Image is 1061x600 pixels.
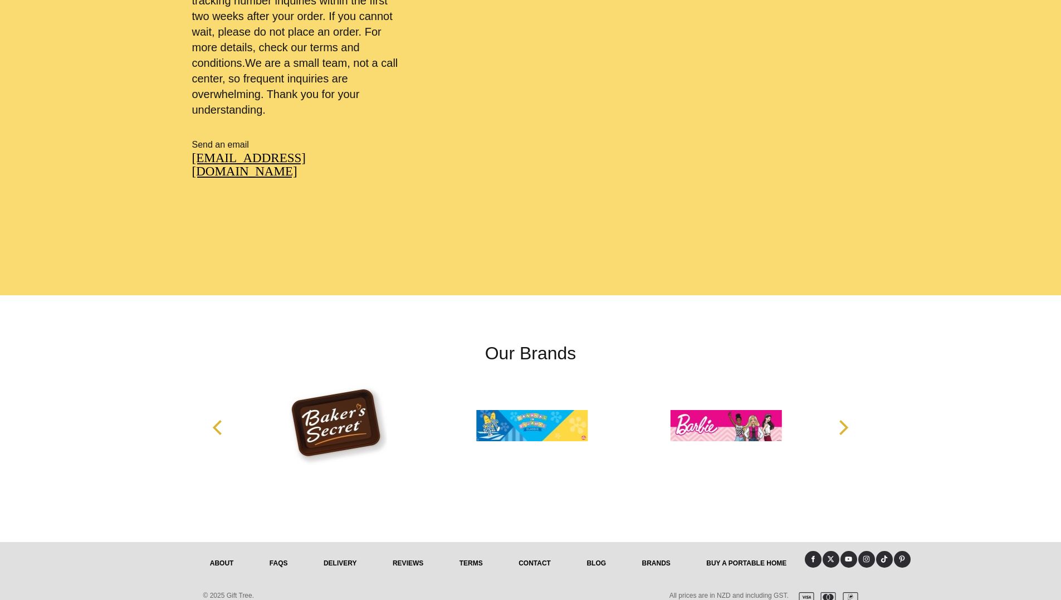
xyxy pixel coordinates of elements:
[192,551,252,575] a: About
[569,551,624,575] a: Blog
[624,551,688,575] a: Brands
[501,551,569,575] a: Contact
[476,384,588,467] img: Bananas in Pyjamas
[201,340,860,367] h2: Our Brands
[669,592,789,599] span: All prices are in NZD and including GST.
[282,384,394,467] img: Baker's Secret
[830,415,855,440] button: Next
[840,551,857,568] a: Youtube
[894,551,911,568] a: Pinterest
[252,551,306,575] a: FAQs
[203,592,255,599] span: © 2025 Gift Tree.
[876,551,893,568] a: Tiktok
[671,384,782,467] img: Barbie
[375,551,442,575] a: reviews
[805,551,822,568] a: Facebook
[688,551,804,575] a: Buy a Portable Home
[192,140,249,149] span: Send an email
[192,152,400,187] a: [EMAIL_ADDRESS][DOMAIN_NAME]
[442,551,501,575] a: Terms
[858,551,875,568] a: Instagram
[207,415,231,440] button: Previous
[306,551,375,575] a: delivery
[823,551,839,568] a: X (Twitter)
